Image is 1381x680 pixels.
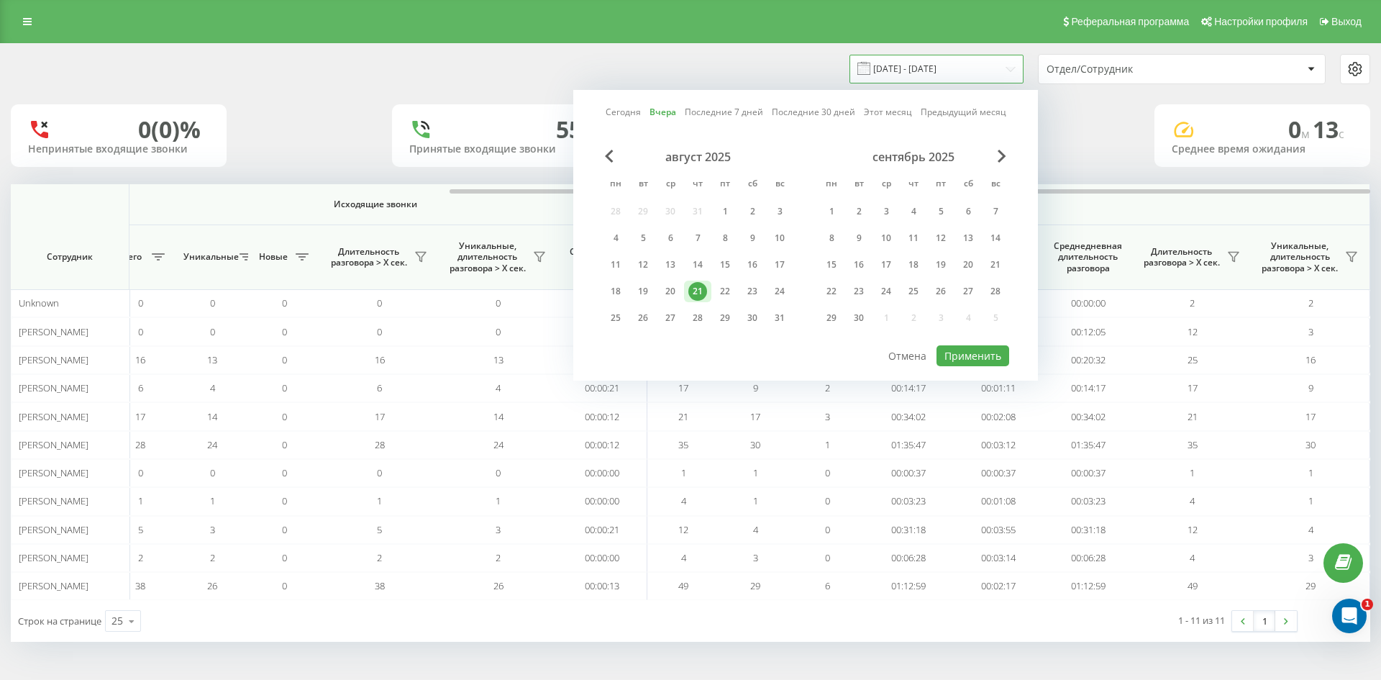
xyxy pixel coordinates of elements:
div: 1 [822,202,841,221]
div: 24 [770,282,789,301]
div: пт 8 авг. 2025 г. [711,227,739,249]
div: вт 12 авг. 2025 г. [629,254,657,276]
div: 23 [743,282,762,301]
div: чт 14 авг. 2025 г. [684,254,711,276]
span: Уникальные, длительность разговора > Х сек. [446,240,529,274]
span: 0 [377,296,382,309]
div: пн 4 авг. 2025 г. [602,227,629,249]
div: сб 2 авг. 2025 г. [739,201,766,222]
span: 13 [493,353,503,366]
div: Принятые входящие звонки [409,143,591,155]
div: сб 20 сент. 2025 г. [954,254,982,276]
td: 00:03:23 [863,487,953,515]
div: 7 [986,202,1005,221]
span: Среднедневная длительность разговора [1054,240,1122,274]
a: Последние 7 дней [685,105,763,119]
span: 25 [1188,353,1198,366]
td: 00:00:12 [557,431,647,459]
div: чт 21 авг. 2025 г. [684,281,711,302]
div: ср 27 авг. 2025 г. [657,307,684,329]
span: 4 [1190,494,1195,507]
td: 00:00:37 [953,459,1043,487]
span: 28 [135,438,145,451]
div: пн 18 авг. 2025 г. [602,281,629,302]
td: 00:31:18 [1043,516,1133,544]
div: 21 [688,282,707,301]
span: 13 [207,353,217,366]
div: 17 [770,255,789,274]
div: 8 [716,229,734,248]
span: 1 [377,494,382,507]
span: 2 [1308,296,1313,309]
span: Unknown [19,296,59,309]
span: Исходящие звонки [138,199,614,210]
span: 14 [207,410,217,423]
span: 16 [375,353,385,366]
div: 25 [904,282,923,301]
div: 2 [743,202,762,221]
abbr: понедельник [821,174,842,196]
abbr: среда [660,174,681,196]
span: 3 [1308,325,1313,338]
div: ср 13 авг. 2025 г. [657,254,684,276]
div: 6 [661,229,680,248]
div: 24 [877,282,895,301]
span: м [1301,126,1313,142]
span: Next Month [998,150,1006,163]
span: 3 [210,523,215,536]
span: 0 [282,381,287,394]
div: 30 [743,309,762,327]
div: Отдел/Сотрудник [1047,63,1218,76]
div: сб 6 сент. 2025 г. [954,201,982,222]
span: 12 [1188,325,1198,338]
div: 1 [716,202,734,221]
span: Среднее время ожидания [568,246,636,268]
div: 25 [111,614,123,628]
div: вс 24 авг. 2025 г. [766,281,793,302]
span: 1 [1308,466,1313,479]
span: 0 [282,410,287,423]
span: [PERSON_NAME] [19,466,88,479]
div: 19 [634,282,652,301]
div: 28 [986,282,1005,301]
div: 17 [877,255,895,274]
span: Уникальные [183,251,235,263]
div: вт 26 авг. 2025 г. [629,307,657,329]
span: Новые [255,251,291,263]
div: 19 [931,255,950,274]
div: пн 1 сент. 2025 г. [818,201,845,222]
div: пн 15 сент. 2025 г. [818,254,845,276]
div: сб 9 авг. 2025 г. [739,227,766,249]
a: 1 [1254,611,1275,631]
span: 0 [496,325,501,338]
abbr: вторник [632,174,654,196]
a: Предыдущий месяц [921,105,1006,119]
span: 0 [496,296,501,309]
span: [PERSON_NAME] [19,438,88,451]
span: [PERSON_NAME] [19,381,88,394]
div: чт 25 сент. 2025 г. [900,281,927,302]
span: 0 [210,466,215,479]
div: 15 [822,255,841,274]
div: вс 10 авг. 2025 г. [766,227,793,249]
a: Последние 30 дней [772,105,855,119]
td: 00:00:37 [1043,459,1133,487]
span: 4 [1308,523,1313,536]
div: 20 [661,282,680,301]
td: 00:03:23 [1043,487,1133,515]
span: 24 [207,438,217,451]
div: пт 12 сент. 2025 г. [927,227,954,249]
div: 10 [770,229,789,248]
td: 00:00:00 [557,459,647,487]
span: 0 [377,466,382,479]
span: Длительность разговора > Х сек. [1140,246,1223,268]
div: 4 [904,202,923,221]
abbr: суббота [957,174,979,196]
span: Настройки профиля [1214,16,1308,27]
div: вт 30 сент. 2025 г. [845,307,872,329]
div: вс 17 авг. 2025 г. [766,254,793,276]
td: 00:12:05 [1043,317,1133,345]
span: 4 [210,381,215,394]
div: сб 23 авг. 2025 г. [739,281,766,302]
div: вт 5 авг. 2025 г. [629,227,657,249]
